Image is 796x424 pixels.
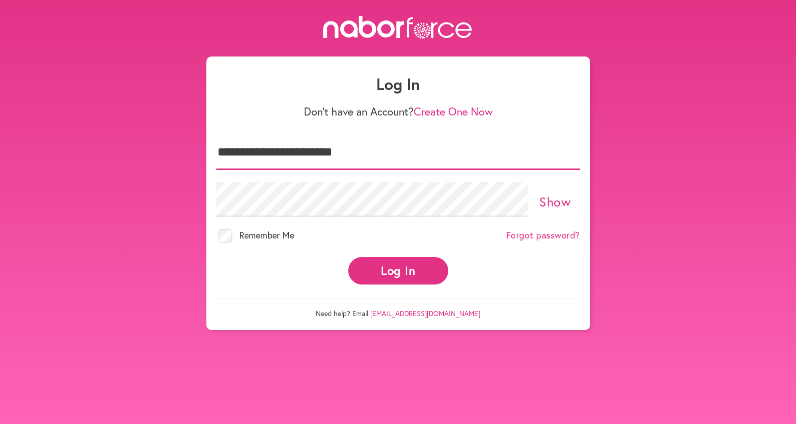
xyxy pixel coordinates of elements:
[216,105,580,118] p: Don't have an Account?
[239,229,294,241] span: Remember Me
[370,308,480,318] a: [EMAIL_ADDRESS][DOMAIN_NAME]
[414,104,493,118] a: Create One Now
[216,74,580,93] h1: Log In
[539,193,571,210] a: Show
[216,298,580,318] p: Need help? Email
[348,257,448,284] button: Log In
[506,230,580,241] a: Forgot password?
